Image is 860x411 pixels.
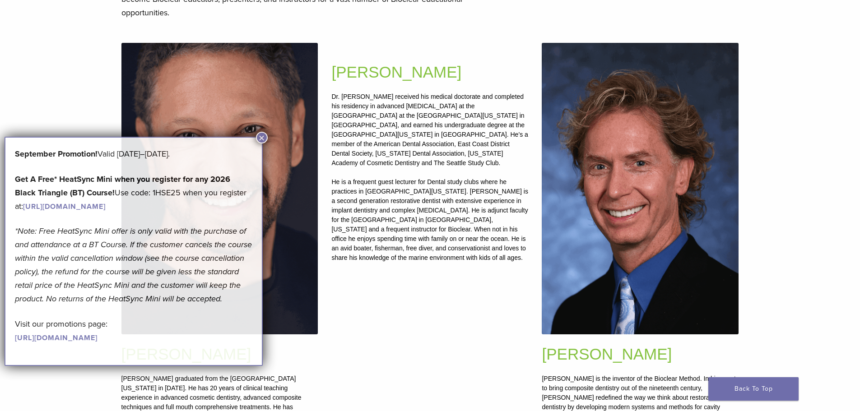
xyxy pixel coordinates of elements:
p: Valid [DATE]–[DATE]. [15,147,252,161]
p: Dr. [PERSON_NAME] received his medical doctorate and completed his residency in advanced [MEDICAL... [331,92,528,263]
em: *Note: Free HeatSync Mini offer is only valid with the purchase of and attendance at a BT Course.... [15,226,252,304]
strong: Get A Free* HeatSync Mini when you register for any 2026 Black Triangle (BT) Course! [15,174,230,198]
b: September Promotion! [15,149,98,159]
h2: [PERSON_NAME] [331,60,528,84]
a: [PERSON_NAME] Dr. [PERSON_NAME] received his medical doctorate and completed his residency in adv... [331,43,528,263]
a: Back To Top [708,377,799,401]
button: Close [256,132,268,143]
p: Visit our promotions page: [15,317,252,344]
a: [URL][DOMAIN_NAME] [15,333,98,342]
p: Use code: 1HSE25 when you register at: [15,172,252,213]
h2: [PERSON_NAME] [542,342,739,366]
a: [URL][DOMAIN_NAME] [23,202,106,211]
